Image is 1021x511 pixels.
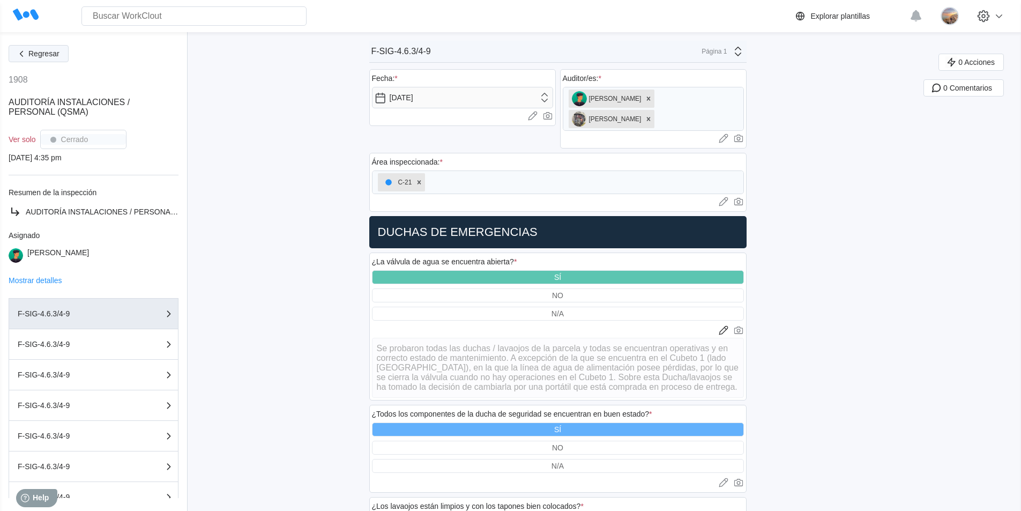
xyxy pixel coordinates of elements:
div: F-SIG-4.6.3/4-9 [18,371,125,379]
div: Explorar plantillas [811,12,870,20]
button: F-SIG-4.6.3/4-9 [9,451,178,482]
button: F-SIG-4.6.3/4-9 [9,421,178,451]
div: F-SIG-4.6.3/4-9 [18,310,125,317]
a: AUDITORÍA INSTALACIONES / PERSONAL (QSMA) [9,205,178,218]
div: Ver solo [9,135,36,144]
input: Seleccionar fecha [372,87,553,108]
div: Auditor/es: [563,74,601,83]
span: AUDITORÍA INSTALACIONES / PERSONAL (QSMA) [9,98,130,116]
button: F-SIG-4.6.3/4-9 [9,329,178,360]
div: Página 1 [700,48,727,55]
span: AUDITORÍA INSTALACIONES / PERSONAL (QSMA) [26,208,204,216]
button: F-SIG-4.6.3/4-9 [9,390,178,421]
div: ¿Todos los componentes de la ducha de seguridad se encuentran en buen estado? [372,410,652,418]
button: 0 Comentarios [923,79,1004,97]
div: N/A [552,462,564,470]
div: Área inspeccionada: [372,158,443,166]
button: 0 Acciones [938,54,1004,71]
button: Mostrar detalles [9,277,62,284]
div: [PERSON_NAME] [27,248,89,263]
div: ¿Los lavaojos están limpios y con los tapones bien colocados? [372,502,584,510]
div: NO [552,443,563,452]
div: NO [552,291,563,300]
div: F-SIG-4.6.3/4-9 [18,432,125,440]
button: Regresar [9,45,69,62]
div: F-SIG-4.6.3/4-9 [18,340,125,348]
div: N/A [552,309,564,318]
div: Resumen de la inspección [9,188,178,197]
textarea: Se probaron todas las duchas / lavaojos de la parcela y todas se encuentran operativas y en corre... [372,338,744,398]
img: user.png [9,248,23,263]
div: 1908 [9,75,28,85]
div: [DATE] 4:35 pm [9,153,178,162]
div: ¿La válvula de agua se encuentra abierta? [372,257,517,266]
h2: DUCHAS DE EMERGENCIAS [374,225,742,240]
span: 0 Comentarios [943,84,992,92]
span: Regresar [28,50,59,57]
span: 0 Acciones [958,58,995,66]
div: F-SIG-4.6.3/4-9 [371,47,431,56]
div: Fecha: [372,74,398,83]
a: Explorar plantillas [794,10,905,23]
button: F-SIG-4.6.3/4-9 [9,298,178,329]
div: F-SIG-4.6.3/4-9 [18,463,125,470]
button: F-SIG-4.6.3/4-9 [9,360,178,390]
img: 0f68b16a-55cd-4221-bebc-412466ceb291.jpg [941,7,959,25]
input: Buscar WorkClout [81,6,307,26]
div: SÍ [554,425,561,434]
div: SÍ [554,273,561,282]
div: Asignado [9,231,178,240]
div: F-SIG-4.6.3/4-9 [18,402,125,409]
